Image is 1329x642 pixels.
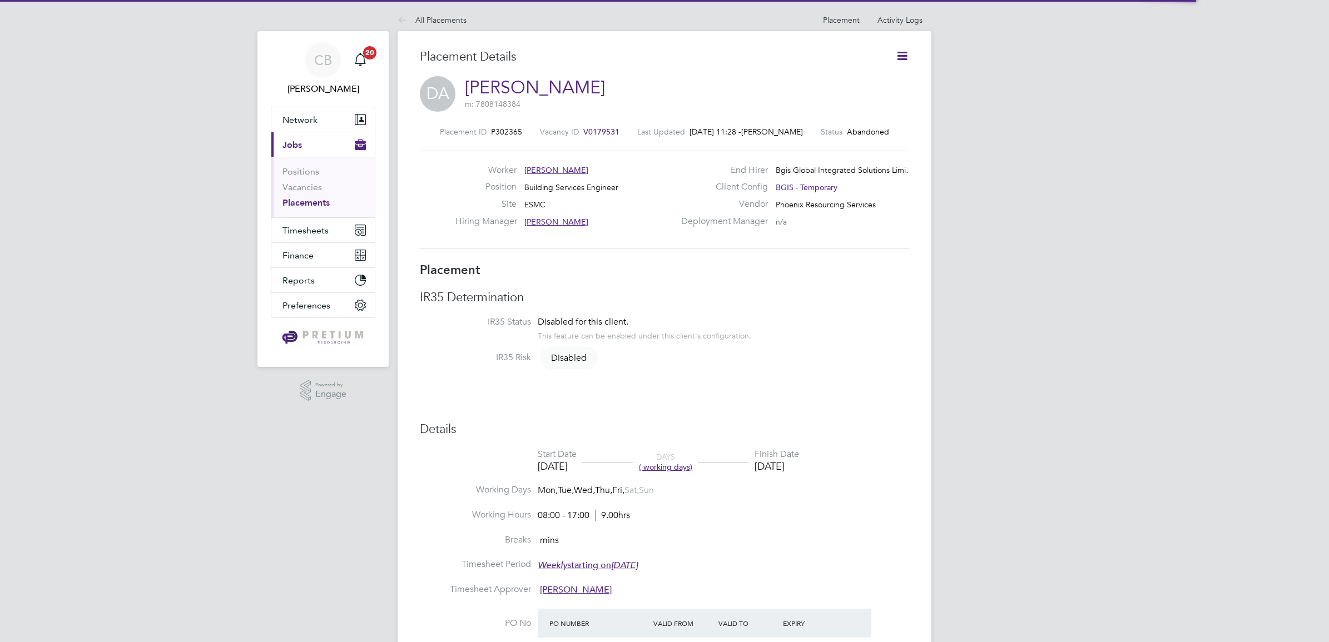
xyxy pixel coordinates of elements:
[349,42,371,78] a: 20
[624,485,639,496] span: Sat,
[776,182,837,192] span: BGIS - Temporary
[633,452,698,472] div: DAYS
[847,127,889,137] span: Abandoned
[823,15,860,25] a: Placement
[420,509,531,521] label: Working Hours
[538,328,751,341] div: This feature can be enabled under this client's configuration.
[776,165,914,175] span: Bgis Global Integrated Solutions Limi…
[455,165,517,176] label: Worker
[540,127,579,137] label: Vacancy ID
[420,584,531,595] label: Timesheet Approver
[271,329,375,347] a: Go to home page
[675,216,768,227] label: Deployment Manager
[420,352,531,364] label: IR35 Risk
[611,560,638,571] em: [DATE]
[271,293,375,317] button: Preferences
[363,46,376,59] span: 20
[282,275,315,286] span: Reports
[524,182,618,192] span: Building Services Engineer
[300,380,347,401] a: Powered byEngage
[420,618,531,629] label: PO No
[420,559,531,570] label: Timesheet Period
[282,115,318,125] span: Network
[612,485,624,496] span: Fri,
[491,127,522,137] span: P302365
[637,127,685,137] label: Last Updated
[455,198,517,210] label: Site
[524,200,546,210] span: ESMC
[271,132,375,157] button: Jobs
[524,217,588,227] span: [PERSON_NAME]
[271,157,375,217] div: Jobs
[538,485,558,496] span: Mon,
[271,107,375,132] button: Network
[538,510,630,521] div: 08:00 - 17:00
[540,584,612,595] span: [PERSON_NAME]
[755,449,799,460] div: Finish Date
[282,250,314,261] span: Finance
[780,613,845,633] div: Expiry
[282,197,330,208] a: Placements
[583,127,619,137] span: V0179531
[282,225,329,236] span: Timesheets
[821,127,842,137] label: Status
[755,460,799,472] div: [DATE]
[574,485,595,496] span: Wed,
[420,316,531,328] label: IR35 Status
[675,198,768,210] label: Vendor
[271,268,375,292] button: Reports
[465,77,605,98] a: [PERSON_NAME]
[420,484,531,496] label: Working Days
[398,15,467,25] a: All Placements
[558,485,574,496] span: Tue,
[420,290,909,306] h3: IR35 Determination
[271,42,375,96] a: CB[PERSON_NAME]
[639,485,654,496] span: Sun
[651,613,716,633] div: Valid From
[282,182,322,192] a: Vacancies
[776,217,787,227] span: n/a
[741,127,803,137] span: [PERSON_NAME]
[675,181,768,193] label: Client Config
[538,449,577,460] div: Start Date
[877,15,923,25] a: Activity Logs
[440,127,487,137] label: Placement ID
[675,165,768,176] label: End Hirer
[282,140,302,150] span: Jobs
[538,560,638,571] span: starting on
[455,216,517,227] label: Hiring Manager
[547,613,651,633] div: PO Number
[420,421,909,437] h3: Details
[690,127,741,137] span: [DATE] 11:28 -
[314,53,332,67] span: CB
[465,99,520,109] span: m: 7808148384
[540,347,598,369] span: Disabled
[420,262,480,277] b: Placement
[420,534,531,546] label: Breaks
[538,460,577,472] div: [DATE]
[315,380,346,390] span: Powered by
[257,31,389,367] nav: Main navigation
[271,82,375,96] span: Chantay Bickers
[776,200,876,210] span: Phoenix Resourcing Services
[595,485,612,496] span: Thu,
[420,76,455,112] span: DA
[279,329,366,347] img: pretium-logo-retina.png
[455,181,517,193] label: Position
[420,49,879,65] h3: Placement Details
[538,316,628,327] span: Disabled for this client.
[271,218,375,242] button: Timesheets
[282,166,319,177] a: Positions
[271,243,375,267] button: Finance
[639,462,692,472] span: ( working days)
[524,165,588,175] span: [PERSON_NAME]
[282,300,330,311] span: Preferences
[540,535,559,546] span: mins
[315,390,346,399] span: Engage
[595,510,630,521] span: 9.00hrs
[716,613,781,633] div: Valid To
[538,560,567,571] em: Weekly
